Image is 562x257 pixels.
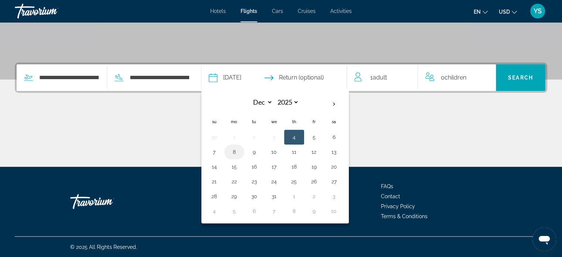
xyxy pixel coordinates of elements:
[208,132,220,142] button: Day 30
[499,6,517,17] button: Change currency
[328,132,340,142] button: Day 6
[381,213,428,219] a: Terms & Conditions
[15,1,89,21] a: Travorium
[248,191,260,202] button: Day 30
[328,162,340,172] button: Day 20
[248,206,260,216] button: Day 6
[249,96,273,109] select: Select month
[528,3,547,19] button: User Menu
[288,206,300,216] button: Day 8
[288,147,300,157] button: Day 11
[70,244,137,250] span: © 2025 All Rights Reserved.
[228,176,240,187] button: Day 22
[328,176,340,187] button: Day 27
[308,206,320,216] button: Day 9
[330,8,352,14] a: Activities
[268,132,280,142] button: Day 3
[496,64,545,91] button: Search
[228,132,240,142] button: Day 1
[228,147,240,157] button: Day 8
[265,64,324,91] button: Select return date
[288,162,300,172] button: Day 18
[328,147,340,157] button: Day 13
[328,191,340,202] button: Day 3
[328,206,340,216] button: Day 10
[248,162,260,172] button: Day 16
[208,191,220,202] button: Day 28
[288,176,300,187] button: Day 25
[308,147,320,157] button: Day 12
[308,162,320,172] button: Day 19
[241,8,257,14] a: Flights
[298,8,316,14] a: Cruises
[268,191,280,202] button: Day 31
[308,176,320,187] button: Day 26
[474,9,481,15] span: en
[228,191,240,202] button: Day 29
[208,147,220,157] button: Day 7
[228,206,240,216] button: Day 5
[372,74,386,81] span: Adult
[474,6,488,17] button: Change language
[248,176,260,187] button: Day 23
[324,96,344,113] button: Next month
[204,96,344,219] table: Left calendar grid
[381,203,415,209] a: Privacy Policy
[228,162,240,172] button: Day 15
[268,147,280,157] button: Day 10
[288,191,300,202] button: Day 1
[208,206,220,216] button: Day 4
[268,206,280,216] button: Day 7
[70,190,144,213] a: Go Home
[288,132,300,142] button: Day 4
[17,64,545,91] div: Search widget
[209,64,241,91] button: Select depart date
[208,176,220,187] button: Day 21
[441,72,466,83] span: 0
[370,72,386,83] span: 1
[381,183,393,189] a: FAQs
[268,162,280,172] button: Day 17
[248,147,260,157] button: Day 9
[268,176,280,187] button: Day 24
[208,162,220,172] button: Day 14
[347,64,495,91] button: Travelers: 1 adult, 0 children
[499,9,510,15] span: USD
[381,193,400,199] a: Contact
[272,8,283,14] a: Cars
[248,132,260,142] button: Day 2
[445,74,466,81] span: Children
[308,132,320,142] button: Day 5
[210,8,226,14] a: Hotels
[532,227,556,251] iframe: Button to launch messaging window
[534,7,542,15] span: YS
[308,191,320,202] button: Day 2
[275,96,299,109] select: Select year
[508,75,533,81] span: Search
